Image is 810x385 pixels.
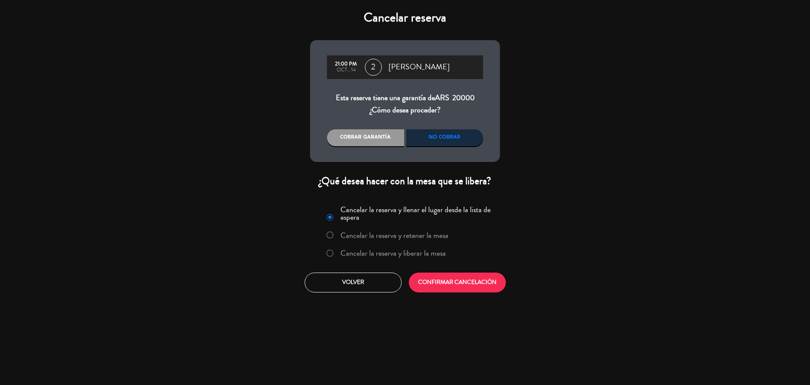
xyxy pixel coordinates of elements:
span: 2 [365,59,382,76]
div: No cobrar [406,129,483,146]
button: Volver [305,273,402,292]
label: Cancelar la reserva y liberar la mesa [340,249,446,257]
div: oct., 14 [331,67,361,73]
div: ¿Qué desea hacer con la mesa que se libera? [310,175,500,188]
div: 21:00 PM [331,61,361,67]
label: Cancelar la reserva y retener la mesa [340,232,448,239]
span: 20000 [452,92,475,103]
button: CONFIRMAR CANCELACIÓN [409,273,506,292]
div: Esta reserva tiene una garantía de ¿Cómo desea proceder? [327,92,483,117]
div: Cobrar garantía [327,129,404,146]
h4: Cancelar reserva [310,10,500,25]
span: [PERSON_NAME] [389,61,450,74]
span: ARS [435,92,449,103]
label: Cancelar la reserva y llenar el lugar desde la lista de espera [340,206,495,221]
